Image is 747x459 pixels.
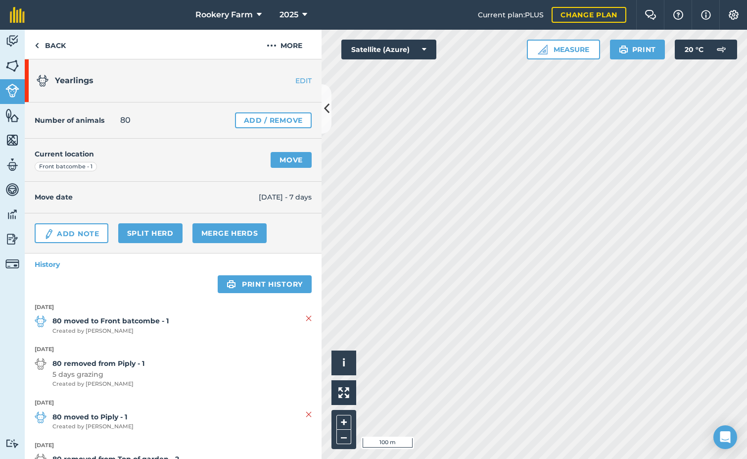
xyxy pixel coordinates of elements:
[259,76,322,86] a: EDIT
[52,358,144,369] strong: 80 removed from Piply - 1
[5,157,19,172] img: svg+xml;base64,PD94bWwgdmVyc2lvbj0iMS4wIiBlbmNvZGluZz0idXRmLTgiPz4KPCEtLSBHZW5lcmF0b3I6IEFkb2JlIE...
[306,408,312,420] img: svg+xml;base64,PHN2ZyB4bWxucz0iaHR0cDovL3d3dy53My5vcmcvMjAwMC9zdmciIHdpZHRoPSIyMiIgaGVpZ2h0PSIzMC...
[5,439,19,448] img: svg+xml;base64,PD94bWwgdmVyc2lvbj0iMS4wIiBlbmNvZGluZz0idXRmLTgiPz4KPCEtLSBHZW5lcmF0b3I6IEFkb2JlIE...
[35,162,97,172] div: Front batcombe - 1
[619,44,628,55] img: svg+xml;base64,PHN2ZyB4bWxucz0iaHR0cDovL3d3dy53My5vcmcvMjAwMC9zdmciIHdpZHRoPSIxOSIgaGVpZ2h0PSIyNC...
[538,45,548,54] img: Ruler icon
[235,112,312,128] a: Add / Remove
[35,115,104,126] h4: Number of animals
[331,351,356,375] button: i
[35,40,39,51] img: svg+xml;base64,PHN2ZyB4bWxucz0iaHR0cDovL3d3dy53My5vcmcvMjAwMC9zdmciIHdpZHRoPSI5IiBoZWlnaHQ9IjI0Ii...
[5,58,19,73] img: svg+xml;base64,PHN2ZyB4bWxucz0iaHR0cDovL3d3dy53My5vcmcvMjAwMC9zdmciIHdpZHRoPSI1NiIgaGVpZ2h0PSI2MC...
[118,223,183,243] a: Split herd
[711,40,731,59] img: svg+xml;base64,PD94bWwgdmVyc2lvbj0iMS4wIiBlbmNvZGluZz0idXRmLTgiPz4KPCEtLSBHZW5lcmF0b3I6IEFkb2JlIE...
[52,315,169,326] strong: 80 moved to Front batcombe - 1
[342,357,345,369] span: i
[338,387,349,398] img: Four arrows, one pointing top left, one top right, one bottom right and the last bottom left
[195,9,253,21] span: Rookery Farm
[675,40,737,59] button: 20 °C
[728,10,740,20] img: A cog icon
[259,192,312,203] span: [DATE] - 7 days
[52,327,169,336] span: Created by [PERSON_NAME]
[5,34,19,49] img: svg+xml;base64,PD94bWwgdmVyc2lvbj0iMS4wIiBlbmNvZGluZz0idXRmLTgiPz4KPCEtLSBHZW5lcmF0b3I6IEFkb2JlIE...
[5,84,19,98] img: svg+xml;base64,PD94bWwgdmVyc2lvbj0iMS4wIiBlbmNvZGluZz0idXRmLTgiPz4KPCEtLSBHZW5lcmF0b3I6IEFkb2JlIE...
[35,345,312,354] strong: [DATE]
[218,275,312,293] a: Print history
[527,40,600,59] button: Measure
[55,76,93,85] span: Yearlings
[478,9,544,20] span: Current plan : PLUS
[685,40,703,59] span: 20 ° C
[267,40,277,51] img: svg+xml;base64,PHN2ZyB4bWxucz0iaHR0cDovL3d3dy53My5vcmcvMjAwMC9zdmciIHdpZHRoPSIyMCIgaGVpZ2h0PSIyNC...
[672,10,684,20] img: A question mark icon
[52,422,134,431] span: Created by [PERSON_NAME]
[35,303,312,312] strong: [DATE]
[35,223,108,243] a: Add Note
[645,10,656,20] img: Two speech bubbles overlapping with the left bubble in the forefront
[37,75,48,87] img: svg+xml;base64,PD94bWwgdmVyc2lvbj0iMS4wIiBlbmNvZGluZz0idXRmLTgiPz4KPCEtLSBHZW5lcmF0b3I6IEFkb2JlIE...
[35,358,47,370] img: svg+xml;base64,PD94bWwgdmVyc2lvbj0iMS4wIiBlbmNvZGluZz0idXRmLTgiPz4KPCEtLSBHZW5lcmF0b3I6IEFkb2JlIE...
[247,30,322,59] button: More
[5,207,19,222] img: svg+xml;base64,PD94bWwgdmVyc2lvbj0iMS4wIiBlbmNvZGluZz0idXRmLTgiPz4KPCEtLSBHZW5lcmF0b3I6IEFkb2JlIE...
[701,9,711,21] img: svg+xml;base64,PHN2ZyB4bWxucz0iaHR0cDovL3d3dy53My5vcmcvMjAwMC9zdmciIHdpZHRoPSIxNyIgaGVpZ2h0PSIxNy...
[35,411,47,423] img: svg+xml;base64,PD94bWwgdmVyc2lvbj0iMS4wIiBlbmNvZGluZz0idXRmLTgiPz4KPCEtLSBHZW5lcmF0b3I6IEFkb2JlIE...
[5,232,19,247] img: svg+xml;base64,PD94bWwgdmVyc2lvbj0iMS4wIiBlbmNvZGluZz0idXRmLTgiPz4KPCEtLSBHZW5lcmF0b3I6IEFkb2JlIE...
[552,7,626,23] a: Change plan
[5,108,19,123] img: svg+xml;base64,PHN2ZyB4bWxucz0iaHR0cDovL3d3dy53My5vcmcvMjAwMC9zdmciIHdpZHRoPSI1NiIgaGVpZ2h0PSI2MC...
[306,312,312,324] img: svg+xml;base64,PHN2ZyB4bWxucz0iaHR0cDovL3d3dy53My5vcmcvMjAwMC9zdmciIHdpZHRoPSIyMiIgaGVpZ2h0PSIzMC...
[10,7,25,23] img: fieldmargin Logo
[35,441,312,450] strong: [DATE]
[336,430,351,444] button: –
[52,411,134,422] strong: 80 moved to Piply - 1
[5,257,19,271] img: svg+xml;base64,PD94bWwgdmVyc2lvbj0iMS4wIiBlbmNvZGluZz0idXRmLTgiPz4KPCEtLSBHZW5lcmF0b3I6IEFkb2JlIE...
[35,399,312,408] strong: [DATE]
[44,228,54,240] img: svg+xml;base64,PD94bWwgdmVyc2lvbj0iMS4wIiBlbmNvZGluZz0idXRmLTgiPz4KPCEtLSBHZW5lcmF0b3I6IEFkb2JlIE...
[227,278,236,290] img: svg+xml;base64,PHN2ZyB4bWxucz0iaHR0cDovL3d3dy53My5vcmcvMjAwMC9zdmciIHdpZHRoPSIxOSIgaGVpZ2h0PSIyNC...
[5,182,19,197] img: svg+xml;base64,PD94bWwgdmVyc2lvbj0iMS4wIiBlbmNvZGluZz0idXRmLTgiPz4KPCEtLSBHZW5lcmF0b3I6IEFkb2JlIE...
[25,30,76,59] a: Back
[336,415,351,430] button: +
[280,9,298,21] span: 2025
[341,40,436,59] button: Satellite (Azure)
[35,192,259,203] h4: Move date
[35,315,47,327] img: svg+xml;base64,PD94bWwgdmVyc2lvbj0iMS4wIiBlbmNvZGluZz0idXRmLTgiPz4KPCEtLSBHZW5lcmF0b3I6IEFkb2JlIE...
[271,152,312,168] a: Move
[35,149,94,159] h4: Current location
[25,254,322,275] a: History
[120,114,131,126] span: 80
[610,40,665,59] button: Print
[52,369,144,380] span: 5 days grazing
[192,223,267,243] a: Merge Herds
[5,133,19,148] img: svg+xml;base64,PHN2ZyB4bWxucz0iaHR0cDovL3d3dy53My5vcmcvMjAwMC9zdmciIHdpZHRoPSI1NiIgaGVpZ2h0PSI2MC...
[52,380,144,389] span: Created by [PERSON_NAME]
[713,425,737,449] div: Open Intercom Messenger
